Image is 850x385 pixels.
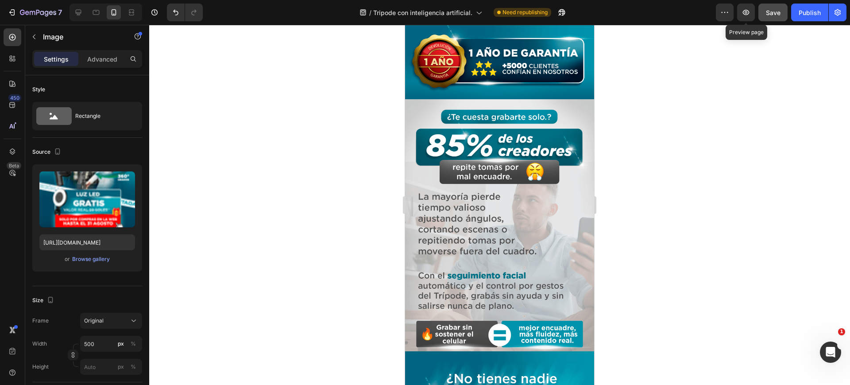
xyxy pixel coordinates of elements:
p: Advanced [87,54,117,64]
p: Image [43,31,118,42]
div: px [118,363,124,371]
div: px [118,340,124,348]
label: Width [32,340,47,348]
div: % [131,363,136,371]
span: Tripode con inteligencia artificial. [373,8,472,17]
iframe: Design area [405,25,594,385]
div: Beta [7,162,21,169]
img: preview-image [39,171,135,227]
div: Source [32,146,63,158]
div: Style [32,86,45,93]
div: Publish [799,8,821,17]
span: 1 [838,328,845,335]
span: Original [84,317,104,325]
div: Rectangle [75,106,129,126]
button: px [128,338,139,349]
input: px% [80,336,142,352]
button: 7 [4,4,66,21]
button: % [116,362,126,372]
div: 450 [8,94,21,101]
button: Save [758,4,788,21]
span: / [369,8,371,17]
div: Undo/Redo [167,4,203,21]
input: px% [80,359,142,375]
button: Original [80,313,142,329]
button: px [128,362,139,372]
input: https://example.com/image.jpg [39,234,135,250]
button: % [116,338,126,349]
p: Settings [44,54,69,64]
p: 7 [58,7,62,18]
span: Need republishing [502,8,548,16]
label: Height [32,363,49,371]
span: or [65,254,70,264]
button: Publish [791,4,828,21]
span: Save [766,9,780,16]
div: Size [32,295,56,307]
iframe: Intercom live chat [820,342,841,363]
label: Frame [32,317,49,325]
div: % [131,340,136,348]
button: Browse gallery [72,255,110,264]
